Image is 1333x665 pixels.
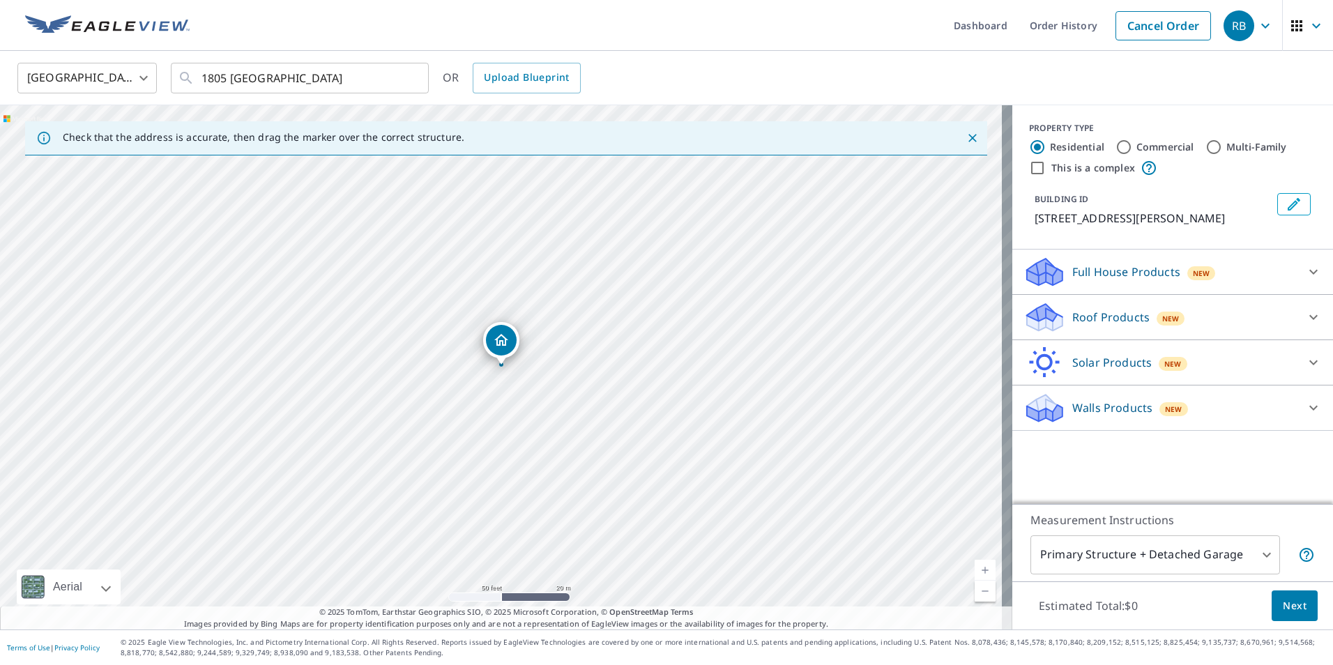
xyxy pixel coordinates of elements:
[1035,210,1272,227] p: [STREET_ADDRESS][PERSON_NAME]
[1023,300,1322,334] div: Roof ProductsNew
[443,63,581,93] div: OR
[25,15,190,36] img: EV Logo
[1030,512,1315,528] p: Measurement Instructions
[1035,193,1088,205] p: BUILDING ID
[1162,313,1180,324] span: New
[609,606,668,617] a: OpenStreetMap
[484,69,569,86] span: Upload Blueprint
[975,581,996,602] a: Current Level 19, Zoom Out
[1023,255,1322,289] div: Full House ProductsNew
[121,637,1326,658] p: © 2025 Eagle View Technologies, Inc. and Pictometry International Corp. All Rights Reserved. Repo...
[1298,546,1315,563] span: Your report will include the primary structure and a detached garage if one exists.
[17,570,121,604] div: Aerial
[7,643,100,652] p: |
[1030,535,1280,574] div: Primary Structure + Detached Garage
[1029,122,1316,135] div: PROPERTY TYPE
[671,606,694,617] a: Terms
[1224,10,1254,41] div: RB
[1072,309,1150,326] p: Roof Products
[1115,11,1211,40] a: Cancel Order
[1136,140,1194,154] label: Commercial
[1164,358,1182,369] span: New
[49,570,86,604] div: Aerial
[975,560,996,581] a: Current Level 19, Zoom In
[1051,161,1135,175] label: This is a complex
[1072,399,1152,416] p: Walls Products
[483,322,519,365] div: Dropped pin, building 1, Residential property, 1805 Harbor Dr Bismarck, ND 58504
[1023,391,1322,425] div: Walls ProductsNew
[1023,346,1322,379] div: Solar ProductsNew
[7,643,50,652] a: Terms of Use
[1028,590,1149,621] p: Estimated Total: $0
[1193,268,1210,279] span: New
[1165,404,1182,415] span: New
[1072,263,1180,280] p: Full House Products
[963,129,982,147] button: Close
[319,606,694,618] span: © 2025 TomTom, Earthstar Geographics SIO, © 2025 Microsoft Corporation, ©
[1283,597,1307,615] span: Next
[1072,354,1152,371] p: Solar Products
[1272,590,1318,622] button: Next
[201,59,400,98] input: Search by address or latitude-longitude
[1226,140,1287,154] label: Multi-Family
[473,63,580,93] a: Upload Blueprint
[1277,193,1311,215] button: Edit building 1
[63,131,464,144] p: Check that the address is accurate, then drag the marker over the correct structure.
[1050,140,1104,154] label: Residential
[17,59,157,98] div: [GEOGRAPHIC_DATA]
[54,643,100,652] a: Privacy Policy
